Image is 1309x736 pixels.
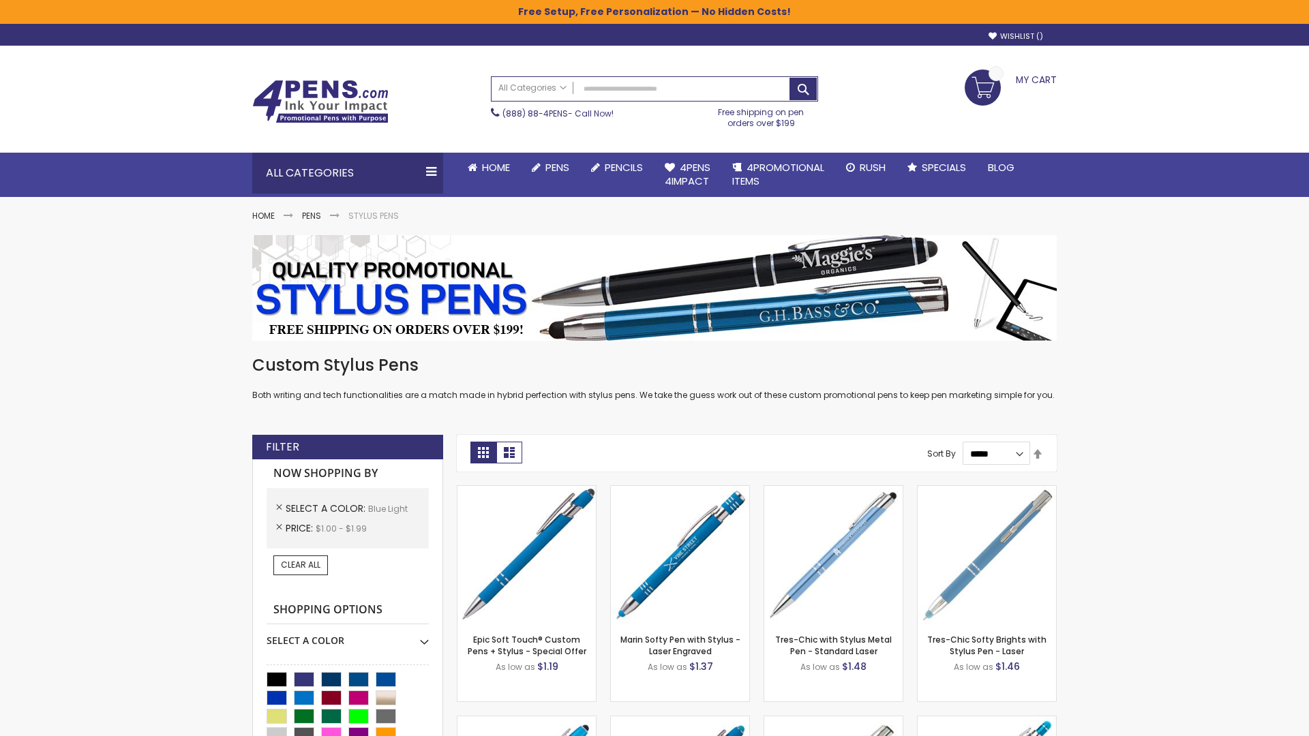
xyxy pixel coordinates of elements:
a: Epic Soft Touch® Custom Pens + Stylus - Special Offer [468,634,586,656]
a: Tres-Chic Softy Brights with Stylus Pen - Laser-Blue - Light [918,485,1056,497]
span: As low as [954,661,993,673]
a: Home [252,210,275,221]
a: Rush [835,153,897,183]
span: As low as [648,661,687,673]
span: $1.48 [842,660,867,673]
span: 4PROMOTIONAL ITEMS [732,160,824,188]
span: Pencils [605,160,643,174]
img: Tres-Chic Softy Brights with Stylus Pen - Laser-Blue - Light [918,486,1056,624]
span: $1.00 - $1.99 [316,523,367,534]
span: Rush [860,160,886,174]
a: All Categories [492,77,573,99]
span: 4Pens 4impact [665,160,710,188]
img: Marin Softy Pen with Stylus - Laser Engraved-Blue - Light [611,486,749,624]
a: Marin Softy Pen with Stylus - Laser Engraved [620,634,740,656]
a: Pens [302,210,321,221]
div: All Categories [252,153,443,194]
div: Both writing and tech functionalities are a match made in hybrid perfection with stylus pens. We ... [252,354,1057,401]
span: Clear All [281,559,320,570]
span: Specials [922,160,966,174]
strong: Shopping Options [267,596,429,625]
span: As low as [800,661,840,673]
div: Free shipping on pen orders over $199 [704,102,819,129]
a: Blog [977,153,1025,183]
a: Wishlist [989,31,1043,42]
a: Tres-Chic with Stylus Metal Pen - Standard Laser-Blue - Light [764,485,903,497]
label: Sort By [927,448,956,459]
span: Blue Light [368,503,408,515]
a: Home [457,153,521,183]
a: Pencils [580,153,654,183]
span: Price [286,521,316,535]
span: - Call Now! [502,108,614,119]
a: Marin Softy Pen with Stylus - Laser Engraved-Blue - Light [611,485,749,497]
span: All Categories [498,82,567,93]
span: Pens [545,160,569,174]
span: $1.46 [995,660,1020,673]
a: (888) 88-4PENS [502,108,568,119]
a: Clear All [273,555,328,574]
strong: Grid [470,442,496,463]
img: 4Pens Custom Pens and Promotional Products [252,80,389,123]
a: Tres-Chic with Stylus Metal Pen - Standard Laser [775,634,892,656]
strong: Filter [266,440,299,455]
div: Select A Color [267,624,429,647]
a: Ellipse Stylus Pen - Standard Laser-Blue - Light [457,716,596,727]
img: Tres-Chic with Stylus Metal Pen - Standard Laser-Blue - Light [764,486,903,624]
span: $1.37 [689,660,713,673]
img: Stylus Pens [252,235,1057,341]
a: Phoenix Softy Brights with Stylus Pen - Laser-Blue - Light [918,716,1056,727]
a: Tres-Chic Touch Pen - Standard Laser-Blue - Light [764,716,903,727]
a: 4Pens4impact [654,153,721,197]
span: $1.19 [537,660,558,673]
a: Ellipse Softy Brights with Stylus Pen - Laser-Blue - Light [611,716,749,727]
a: Tres-Chic Softy Brights with Stylus Pen - Laser [927,634,1047,656]
a: Specials [897,153,977,183]
span: Select A Color [286,502,368,515]
a: 4PROMOTIONALITEMS [721,153,835,197]
span: Blog [988,160,1014,174]
a: 4P-MS8B-Blue - Light [457,485,596,497]
a: Pens [521,153,580,183]
strong: Now Shopping by [267,459,429,488]
span: Home [482,160,510,174]
strong: Stylus Pens [348,210,399,221]
img: 4P-MS8B-Blue - Light [457,486,596,624]
h1: Custom Stylus Pens [252,354,1057,376]
span: As low as [496,661,535,673]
